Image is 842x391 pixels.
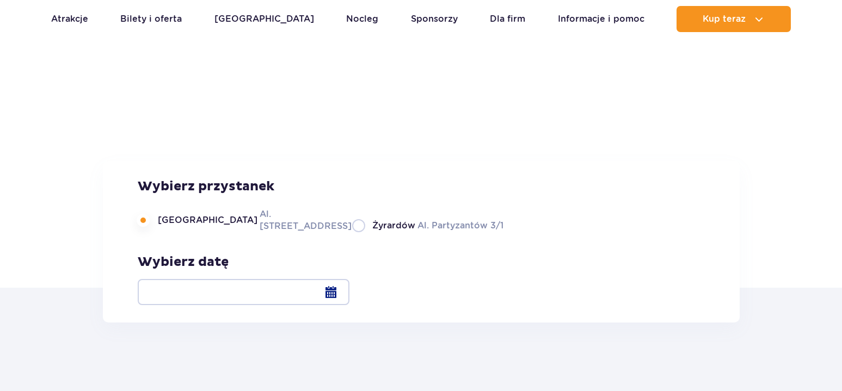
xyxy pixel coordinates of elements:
[372,220,415,232] span: Żyrardów
[51,6,88,32] a: Atrakcje
[490,6,525,32] a: Dla firm
[411,6,458,32] a: Sponsorzy
[158,214,257,226] span: [GEOGRAPHIC_DATA]
[138,254,349,270] h3: Wybierz datę
[138,178,503,195] h3: Wybierz przystanek
[352,219,503,232] label: Al. Partyzantów 3/1
[346,6,378,32] a: Nocleg
[138,208,339,232] label: Al. [STREET_ADDRESS]
[558,6,644,32] a: Informacje i pomoc
[214,6,314,32] a: [GEOGRAPHIC_DATA]
[677,6,791,32] button: Kup teraz
[703,14,746,24] span: Kup teraz
[120,6,182,32] a: Bilety i oferta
